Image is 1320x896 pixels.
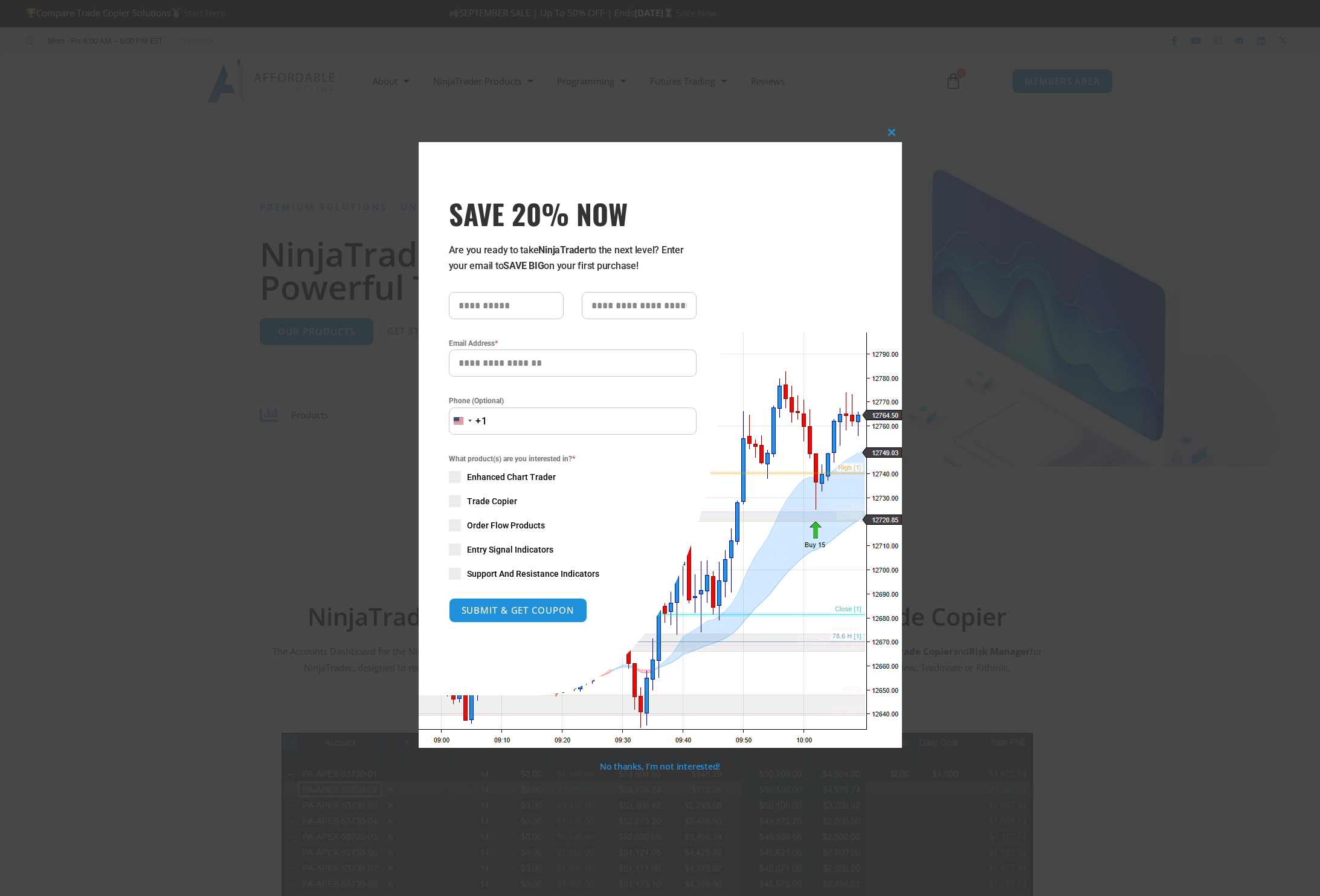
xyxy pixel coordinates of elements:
[449,598,587,623] button: SUBMIT & GET COUPON
[449,242,697,274] p: Are you ready to take to the next level? Enter your email to on your first purchase!
[475,414,488,429] div: +1
[449,453,697,465] span: What product(s) are you interested in?
[449,495,697,507] label: Trade Copier
[449,407,488,435] button: Selected country
[467,544,553,556] span: Entry Signal Indicators
[449,519,697,531] label: Order Flow Products
[449,196,697,230] h3: SAVE 20% NOW
[467,568,599,580] span: Support And Resistance Indicators
[467,495,517,507] span: Trade Copier
[449,544,697,556] label: Entry Signal Indicators
[449,337,697,349] label: Email Address
[449,471,697,483] label: Enhanced Chart Trader
[538,244,588,256] strong: NinjaTrader
[467,519,545,531] span: Order Flow Products
[449,568,697,580] label: Support And Resistance Indicators
[503,260,544,271] strong: SAVE BIG
[467,471,556,483] span: Enhanced Chart Trader
[600,761,720,772] a: No thanks, I’m not interested!
[449,395,697,407] label: Phone (Optional)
